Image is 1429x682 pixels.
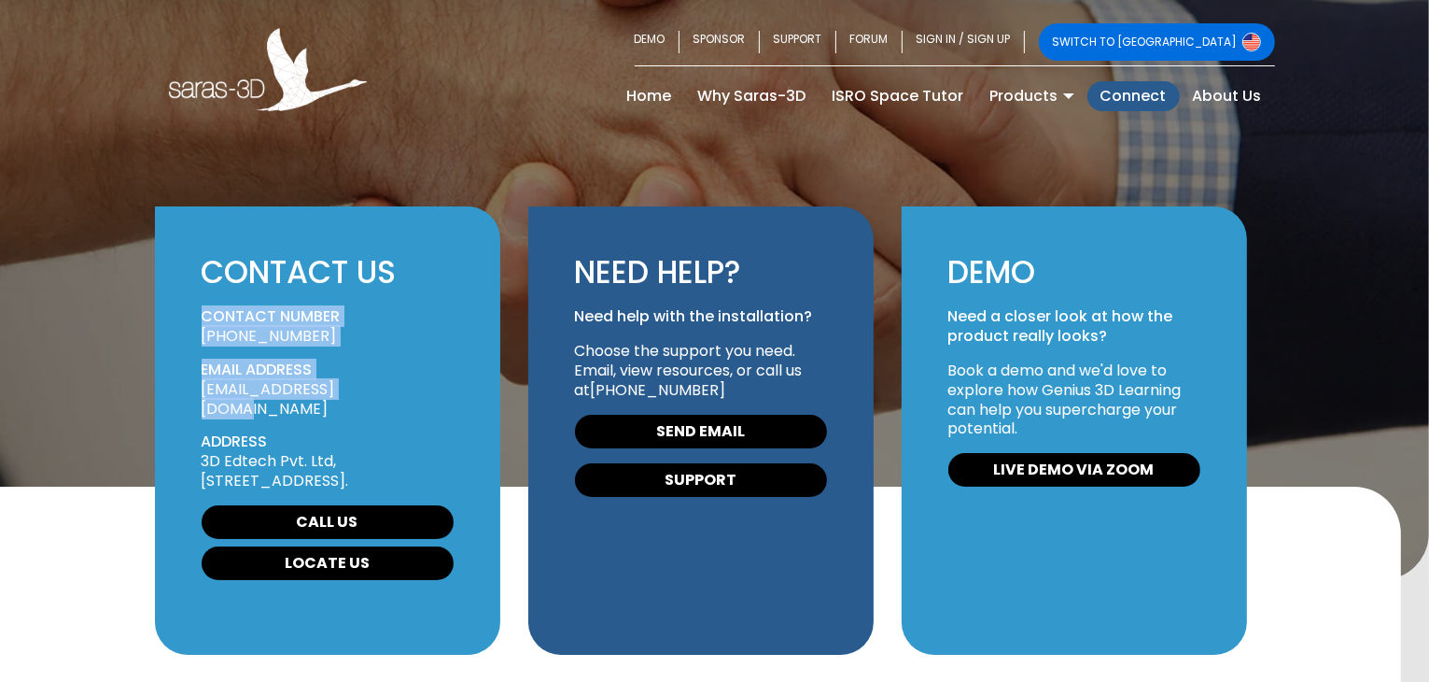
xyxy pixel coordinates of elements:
[948,453,1200,487] a: LIVE DEMO VIA ZOOM
[202,547,454,580] a: LOCATE US
[575,463,827,497] a: SUPPORT
[948,307,1200,347] p: Need a closer look at how the product really looks?
[1087,81,1180,111] a: Connect
[948,362,1200,439] p: Book a demo and we'd love to explore how Genius 3D Learning can help you supercharge your potential.
[614,81,685,111] a: Home
[202,253,454,293] h1: CONTACT US
[202,505,454,539] a: CALL US
[977,81,1087,111] a: Products
[760,23,836,61] a: SUPPORT
[202,325,337,347] a: [PHONE_NUMBER]
[1039,23,1275,61] a: SWITCH TO [GEOGRAPHIC_DATA]
[820,81,977,111] a: ISRO Space Tutor
[202,378,335,419] a: [EMAIL_ADDRESS][DOMAIN_NAME]
[575,307,827,327] p: Need help with the installation?
[202,307,454,327] p: CONTACT NUMBER
[679,23,760,61] a: SPONSOR
[1180,81,1275,111] a: About Us
[202,361,454,380] p: EMAIL ADDRESS
[575,415,827,448] a: SEND EMAIL
[685,81,820,111] a: Why Saras-3D
[575,253,827,293] p: NEED HELP?
[169,28,368,111] img: Saras 3D
[575,342,827,400] p: Choose the support you need. Email, view resources, or call us at
[1242,33,1261,51] img: Switch to USA
[202,433,454,452] p: ADDRESS
[591,379,726,401] a: [PHONE_NUMBER]
[202,452,454,491] p: 3D Edtech Pvt. Ltd, [STREET_ADDRESS].
[903,23,1025,61] a: SIGN IN / SIGN UP
[836,23,903,61] a: FORUM
[635,23,679,61] a: DEMO
[948,253,1200,293] p: DEMO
